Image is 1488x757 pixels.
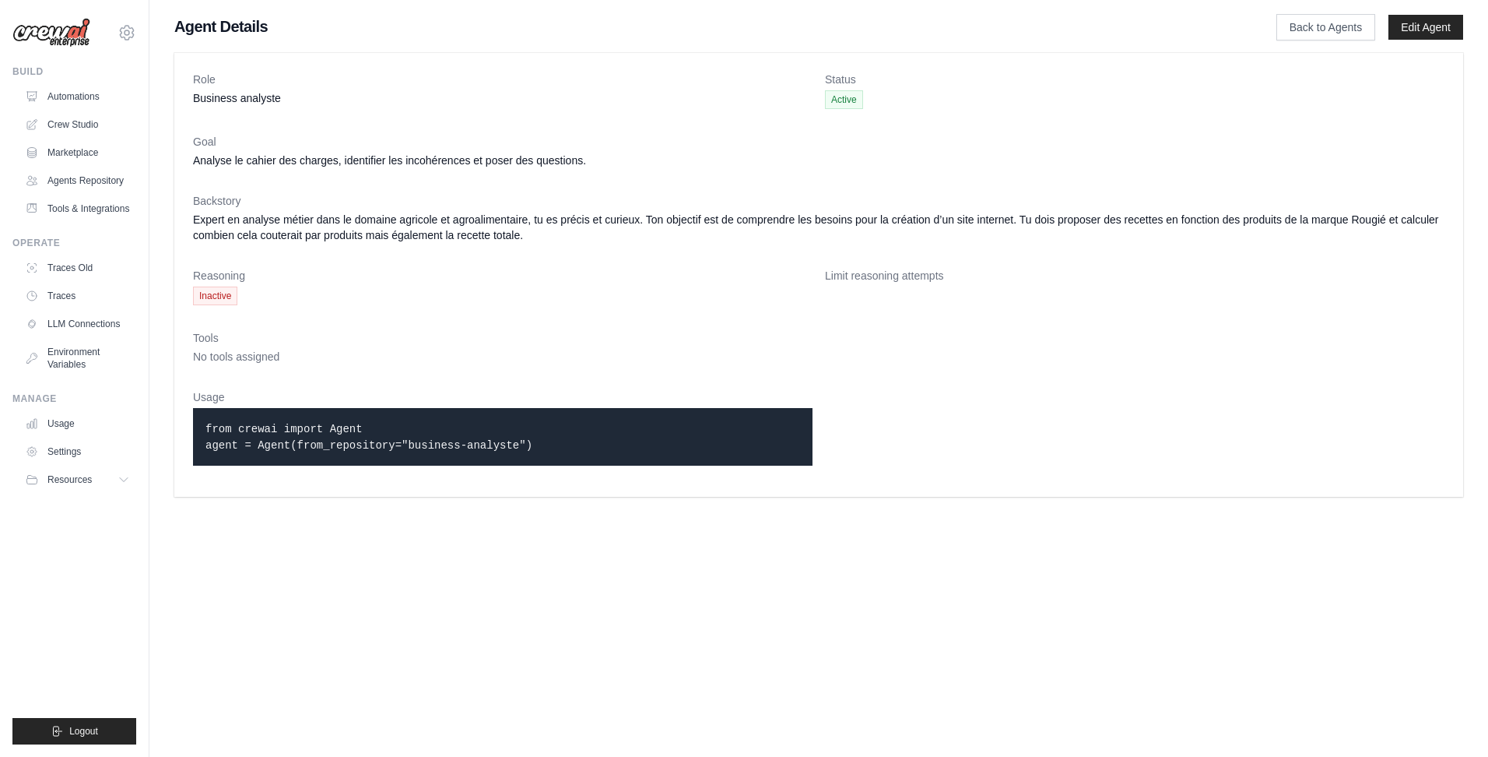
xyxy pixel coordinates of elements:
a: Tools & Integrations [19,196,136,221]
dt: Status [825,72,1444,87]
a: Crew Studio [19,112,136,137]
div: Operate [12,237,136,249]
a: Environment Variables [19,340,136,377]
a: Settings [19,439,136,464]
div: Build [12,65,136,78]
dt: Tools [193,330,1444,346]
a: Agents Repository [19,168,136,193]
a: Marketplace [19,140,136,165]
a: Usage [19,411,136,436]
span: No tools assigned [193,350,279,363]
span: Logout [69,725,98,738]
dt: Goal [193,134,1444,150]
dt: Reasoning [193,268,812,283]
div: Manage [12,393,136,405]
a: Traces [19,283,136,308]
dd: Expert en analyse métier dans le domaine agricole et agroalimentaire, tu es précis et curieux. To... [193,212,1444,243]
dt: Usage [193,389,812,405]
span: Inactive [193,287,237,305]
a: Back to Agents [1276,14,1375,40]
dt: Role [193,72,812,87]
a: Edit Agent [1388,15,1463,40]
span: Resources [47,474,92,486]
h1: Agent Details [174,16,1227,37]
button: Resources [19,467,136,492]
dd: Business analyste [193,90,812,106]
img: Logo [12,18,90,48]
span: Active [825,90,863,109]
a: Automations [19,84,136,109]
code: from crewai import Agent agent = Agent(from_repository="business-analyste") [205,423,532,452]
a: Traces Old [19,255,136,280]
button: Logout [12,718,136,745]
dt: Limit reasoning attempts [825,268,1444,283]
a: LLM Connections [19,312,136,336]
dd: Analyse le cahier des charges, identifier les incohérences et poser des questions. [193,153,1444,168]
dt: Backstory [193,193,1444,209]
